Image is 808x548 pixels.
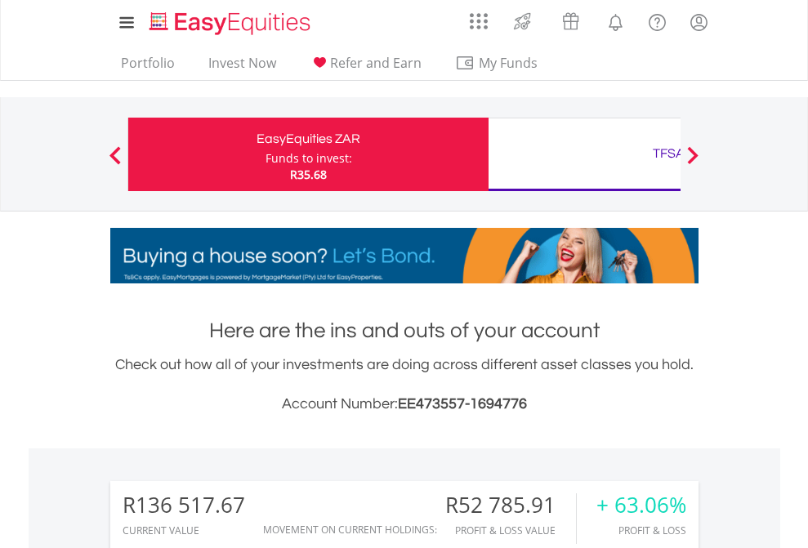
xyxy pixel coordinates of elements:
div: CURRENT VALUE [123,525,245,536]
span: Refer and Earn [330,54,422,72]
img: thrive-v2.svg [509,8,536,34]
a: Vouchers [547,4,595,34]
div: Profit & Loss Value [445,525,576,536]
a: AppsGrid [459,4,498,30]
a: Invest Now [202,55,283,80]
div: EasyEquities ZAR [138,127,479,150]
div: R136 517.67 [123,493,245,517]
div: Movement on Current Holdings: [263,524,437,535]
img: EasyEquities_Logo.png [146,10,317,37]
span: R35.68 [290,167,327,182]
div: Check out how all of your investments are doing across different asset classes you hold. [110,354,699,416]
button: Next [676,154,709,171]
a: Notifications [595,4,636,37]
a: My Profile [678,4,720,40]
img: grid-menu-icon.svg [470,12,488,30]
a: Portfolio [114,55,181,80]
div: Funds to invest: [266,150,352,167]
a: Refer and Earn [303,55,428,80]
img: vouchers-v2.svg [557,8,584,34]
img: EasyMortage Promotion Banner [110,228,699,283]
div: + 63.06% [596,493,686,517]
div: R52 785.91 [445,493,576,517]
button: Previous [99,154,132,171]
a: FAQ's and Support [636,4,678,37]
span: My Funds [455,52,562,74]
div: Profit & Loss [596,525,686,536]
span: EE473557-1694776 [398,396,527,412]
h1: Here are the ins and outs of your account [110,316,699,345]
a: Home page [143,4,317,37]
h3: Account Number: [110,393,699,416]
